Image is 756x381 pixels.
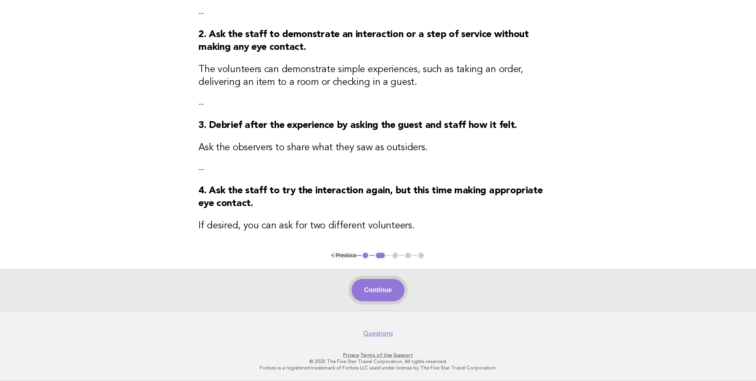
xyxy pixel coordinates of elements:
h3: If desired, you can ask for two different volunteers. [198,220,558,232]
strong: 4. Ask the staff to try the interaction again, but this time making appropriate eye contact. [198,186,542,208]
p: -- [198,8,558,19]
p: -- [198,164,558,175]
h3: The volunteers can demonstrate simple experiences, such as taking an order, delivering an item to... [198,63,558,89]
button: Continue [351,279,405,301]
p: Forbes is a registered trademark of Forbes LLC used under license by The Five Star Travel Corpora... [134,365,622,371]
button: 1 [361,251,369,259]
h3: Ask the observers to share what they saw as outsiders. [198,141,558,154]
button: < Previous [331,252,356,258]
strong: 2. Ask the staff to demonstrate an interaction or a step of service without making any eye contact. [198,30,529,52]
a: Terms of Use [360,352,392,358]
a: Support [393,352,413,358]
button: 2 [375,251,386,259]
p: -- [198,98,558,110]
a: Privacy [343,352,359,358]
a: Questions [363,330,393,338]
strong: 3. Debrief after the experience by asking the guest and staff how it felt. [198,121,517,130]
p: © 2025 The Five Star Travel Corporation. All rights reserved. [134,358,622,365]
p: · · [134,352,622,358]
